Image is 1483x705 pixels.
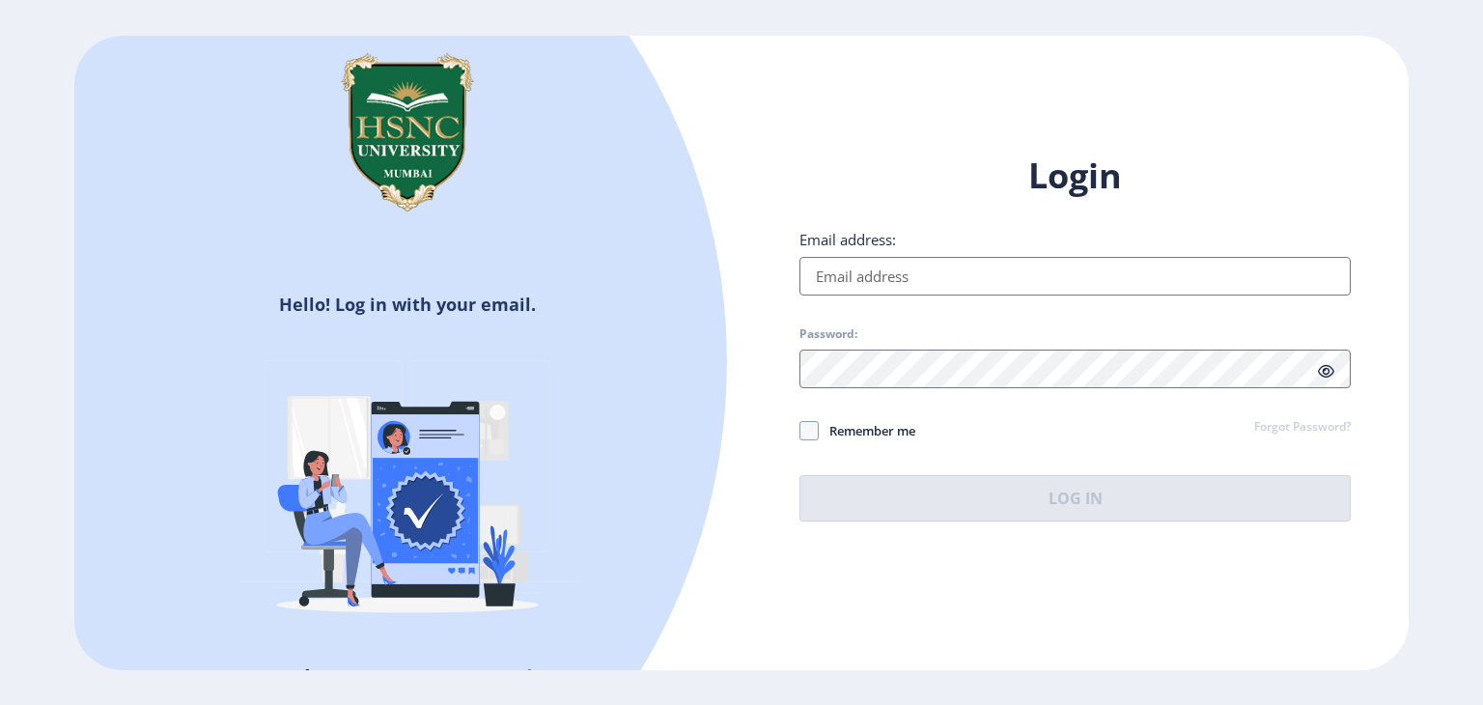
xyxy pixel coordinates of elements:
[799,230,896,249] label: Email address:
[1254,419,1351,437] a: Forgot Password?
[89,662,727,692] h5: Don't have an account?
[799,326,857,342] label: Password:
[799,153,1351,199] h1: Login
[311,36,504,229] img: hsnc.png
[238,324,576,662] img: Verified-rafiki.svg
[488,663,575,691] a: Register
[819,419,915,442] span: Remember me
[799,475,1351,522] button: Log In
[799,257,1351,296] input: Email address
